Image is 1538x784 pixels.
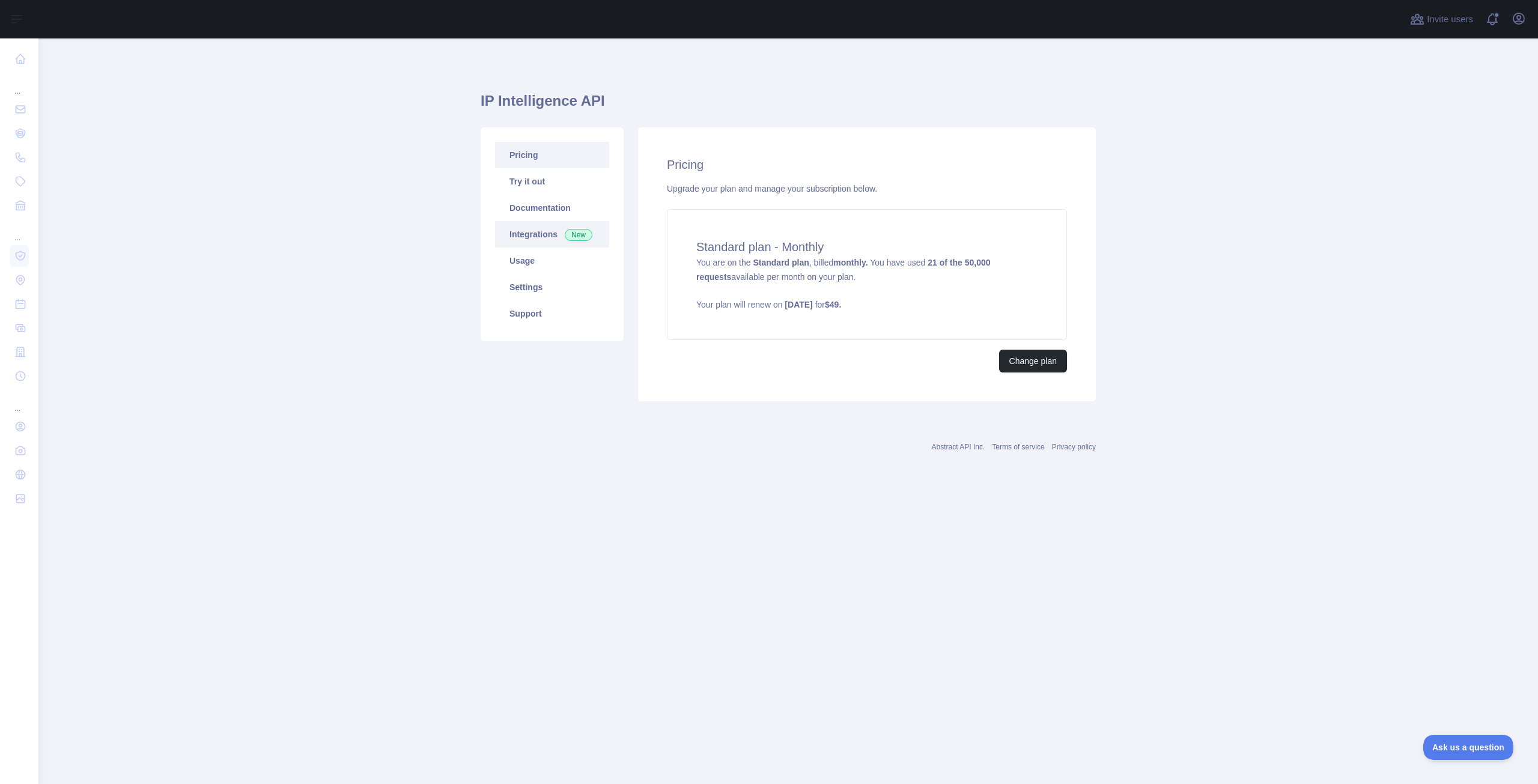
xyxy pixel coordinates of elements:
div: ... [10,72,29,96]
strong: [DATE] [785,300,812,309]
button: Invite users [1408,10,1476,29]
h2: Pricing [667,156,1067,173]
strong: $ 49 . [825,300,841,309]
p: Your plan will renew on for [696,299,1038,311]
a: Abstract API Inc. [932,443,985,451]
h4: Standard plan - Monthly [696,239,1038,255]
strong: monthly. [833,258,868,267]
iframe: Toggle Customer Support [1423,735,1514,760]
span: You are on the , billed You have used available per month on your plan. [696,258,1038,311]
strong: 21 of the 50,000 requests [696,258,991,282]
a: Support [495,300,609,327]
h1: IP Intelligence API [481,91,1096,120]
a: Settings [495,274,609,300]
a: Documentation [495,195,609,221]
span: New [565,229,592,241]
div: Upgrade your plan and manage your subscription below. [667,183,1067,195]
div: ... [10,219,29,243]
button: Change plan [999,350,1067,372]
a: Usage [495,248,609,274]
a: Pricing [495,142,609,168]
a: Terms of service [992,443,1044,451]
span: Invite users [1427,13,1473,26]
a: Try it out [495,168,609,195]
div: ... [10,389,29,413]
a: Privacy policy [1052,443,1096,451]
strong: Standard plan [753,258,809,267]
a: Integrations New [495,221,609,248]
